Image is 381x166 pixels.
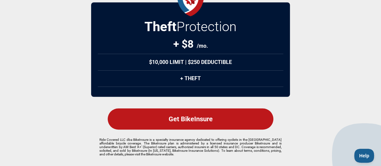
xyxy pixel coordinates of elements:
div: $10,000 Limit | $250 Deductible [98,54,283,71]
p: Ride Covered LLC dba BikeInsure is a specialty insurance agency dedicated to offering cyclists in... [99,138,282,156]
h2: Protection [144,19,237,34]
iframe: Toggle Customer Support [354,149,374,163]
span: /mo. [197,43,208,49]
div: Get BikeInsure [108,108,273,130]
div: + $8 [173,38,208,50]
strong: Theft [144,19,177,34]
div: + Theft [98,70,283,87]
